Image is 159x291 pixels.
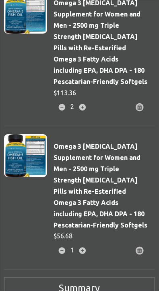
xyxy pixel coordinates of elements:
img: Omega 3 Fish Oil Supplement for Women and Men - 2500 mg Triple Strength Fish Oil Pills with Re-Es... [4,134,47,177]
h6: $ 56.68 [54,231,149,242]
h6: Omega 3 [MEDICAL_DATA] Supplement for Women and Men - 2500 mg Triple Strength [MEDICAL_DATA] Pill... [54,141,149,231]
div: 1 [54,242,91,259]
h6: $ 113.36 [54,87,149,98]
div: 2 [54,99,91,116]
